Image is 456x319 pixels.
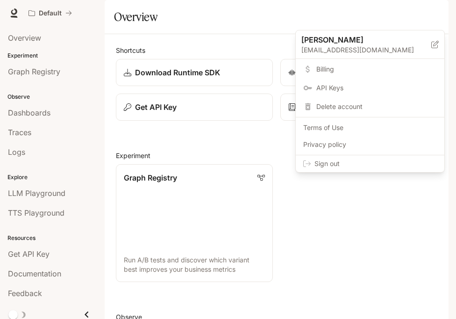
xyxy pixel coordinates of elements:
a: API Keys [298,80,442,96]
div: [PERSON_NAME][EMAIL_ADDRESS][DOMAIN_NAME] [296,30,444,59]
p: [EMAIL_ADDRESS][DOMAIN_NAME] [301,45,431,55]
span: Sign out [314,159,437,168]
span: Terms of Use [303,123,437,132]
div: Sign out [296,155,444,172]
a: Billing [298,61,442,78]
a: Terms of Use [298,119,442,136]
div: Delete account [298,98,442,115]
span: Delete account [316,102,437,111]
span: Privacy policy [303,140,437,149]
a: Privacy policy [298,136,442,153]
p: [PERSON_NAME] [301,34,416,45]
span: API Keys [316,83,437,93]
span: Billing [316,65,437,74]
